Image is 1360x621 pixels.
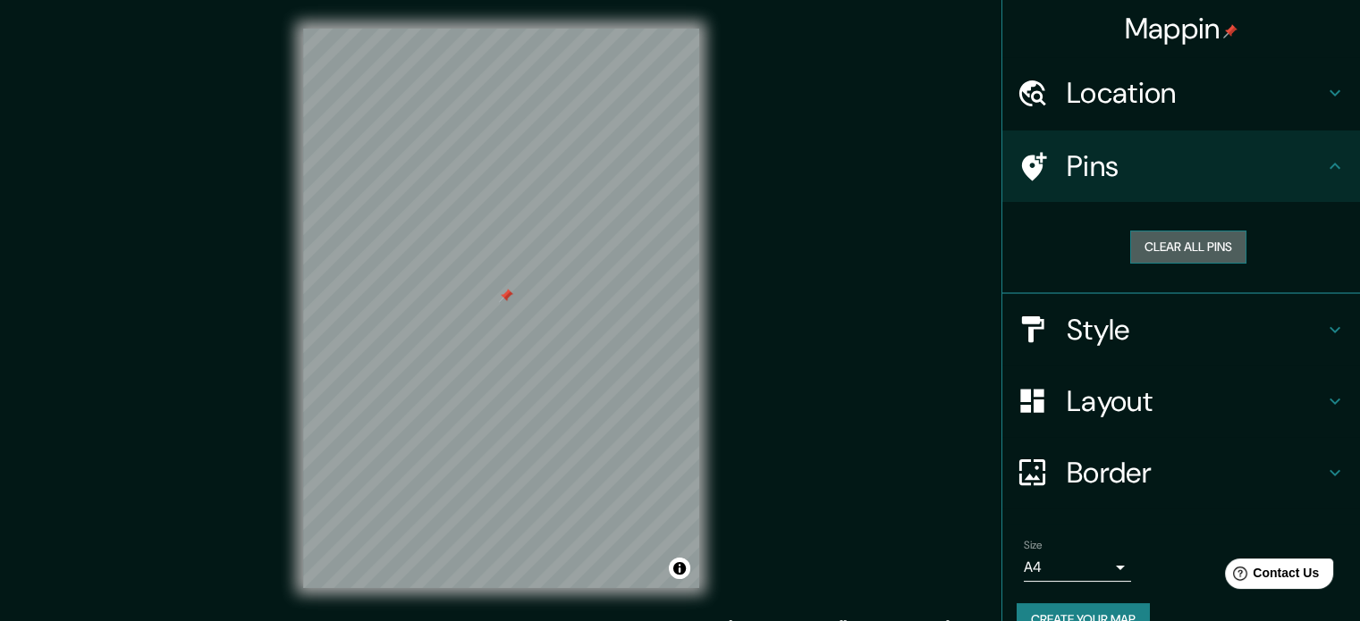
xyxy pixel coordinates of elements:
[1024,553,1131,582] div: A4
[1067,455,1324,491] h4: Border
[1067,383,1324,419] h4: Layout
[1067,312,1324,348] h4: Style
[1002,365,1360,437] div: Layout
[1130,231,1246,264] button: Clear all pins
[1201,551,1340,601] iframe: Help widget launcher
[1125,11,1238,46] h4: Mappin
[1002,437,1360,508] div: Border
[1002,57,1360,129] div: Location
[1002,294,1360,365] div: Style
[1002,130,1360,202] div: Pins
[1024,537,1043,552] label: Size
[669,558,690,579] button: Toggle attribution
[1067,148,1324,184] h4: Pins
[303,29,699,588] canvas: Map
[1067,75,1324,111] h4: Location
[1223,24,1238,38] img: pin-icon.png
